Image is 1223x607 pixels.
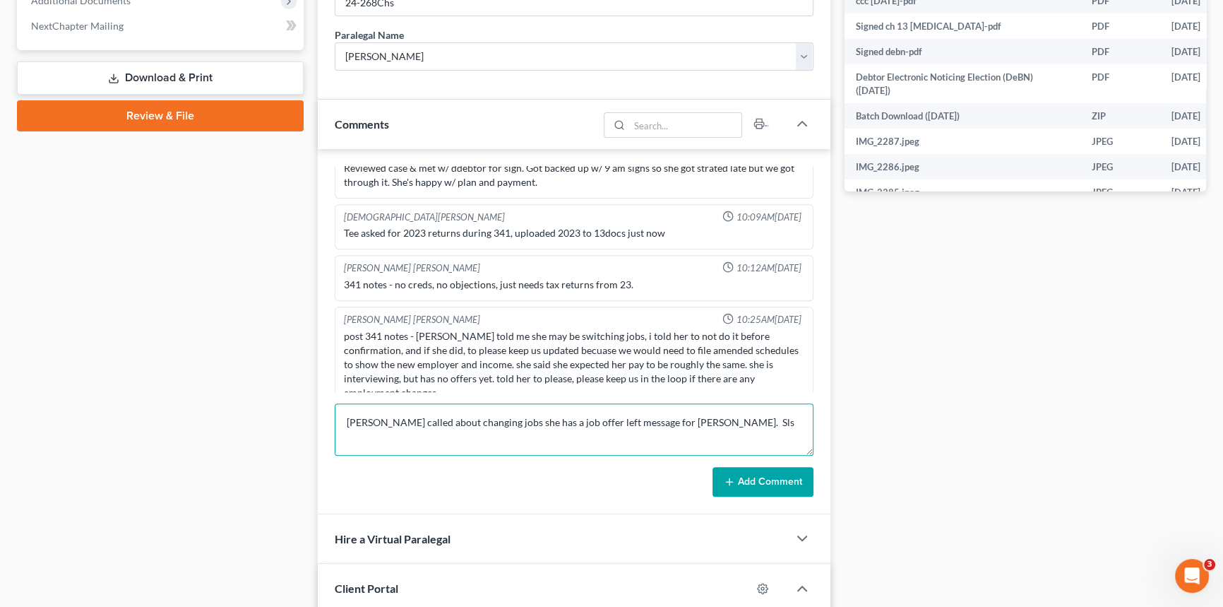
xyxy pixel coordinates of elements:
div: post 341 notes - [PERSON_NAME] told me she may be switching jobs, i told her to not do it before ... [344,329,804,400]
input: Search... [629,113,741,137]
td: PDF [1080,64,1160,103]
div: Reviewed case & met w/ ddebtor for sign. Got backed up w/ 9 am signs so she got strated late but ... [344,161,804,189]
span: NextChapter Mailing [31,20,124,32]
td: JPEG [1080,129,1160,154]
td: IMG_2285.jpeg [845,179,1080,205]
td: Signed debn-pdf [845,39,1080,64]
td: JPEG [1080,179,1160,205]
td: IMG_2287.jpeg [845,129,1080,154]
td: IMG_2286.jpeg [845,154,1080,179]
span: 10:25AM[DATE] [736,313,801,326]
td: Signed ch 13 [MEDICAL_DATA]-pdf [845,13,1080,39]
div: [DEMOGRAPHIC_DATA][PERSON_NAME] [344,211,505,224]
div: [PERSON_NAME] [PERSON_NAME] [344,261,480,275]
a: Review & File [17,100,304,131]
a: Download & Print [17,61,304,95]
span: 10:09AM[DATE] [736,211,801,224]
span: Comments [335,117,389,131]
span: Hire a Virtual Paralegal [335,532,451,546]
td: ZIP [1080,103,1160,129]
td: Debtor Electronic Noticing Election (DeBN) ([DATE]) [845,64,1080,103]
td: Batch Download ([DATE]) [845,103,1080,129]
td: PDF [1080,39,1160,64]
span: 3 [1204,559,1215,570]
iframe: Intercom live chat [1175,559,1209,593]
a: NextChapter Mailing [20,13,304,39]
div: Paralegal Name [335,28,404,42]
div: 341 notes - no creds, no objections, just needs tax returns from 23. [344,278,804,292]
div: Tee asked for 2023 returns during 341, uploaded 2023 to 13docs just now [344,226,804,240]
div: [PERSON_NAME] [PERSON_NAME] [344,313,480,326]
span: 10:12AM[DATE] [736,261,801,275]
button: Add Comment [712,467,813,497]
td: JPEG [1080,154,1160,179]
span: Client Portal [335,582,398,595]
td: PDF [1080,13,1160,39]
